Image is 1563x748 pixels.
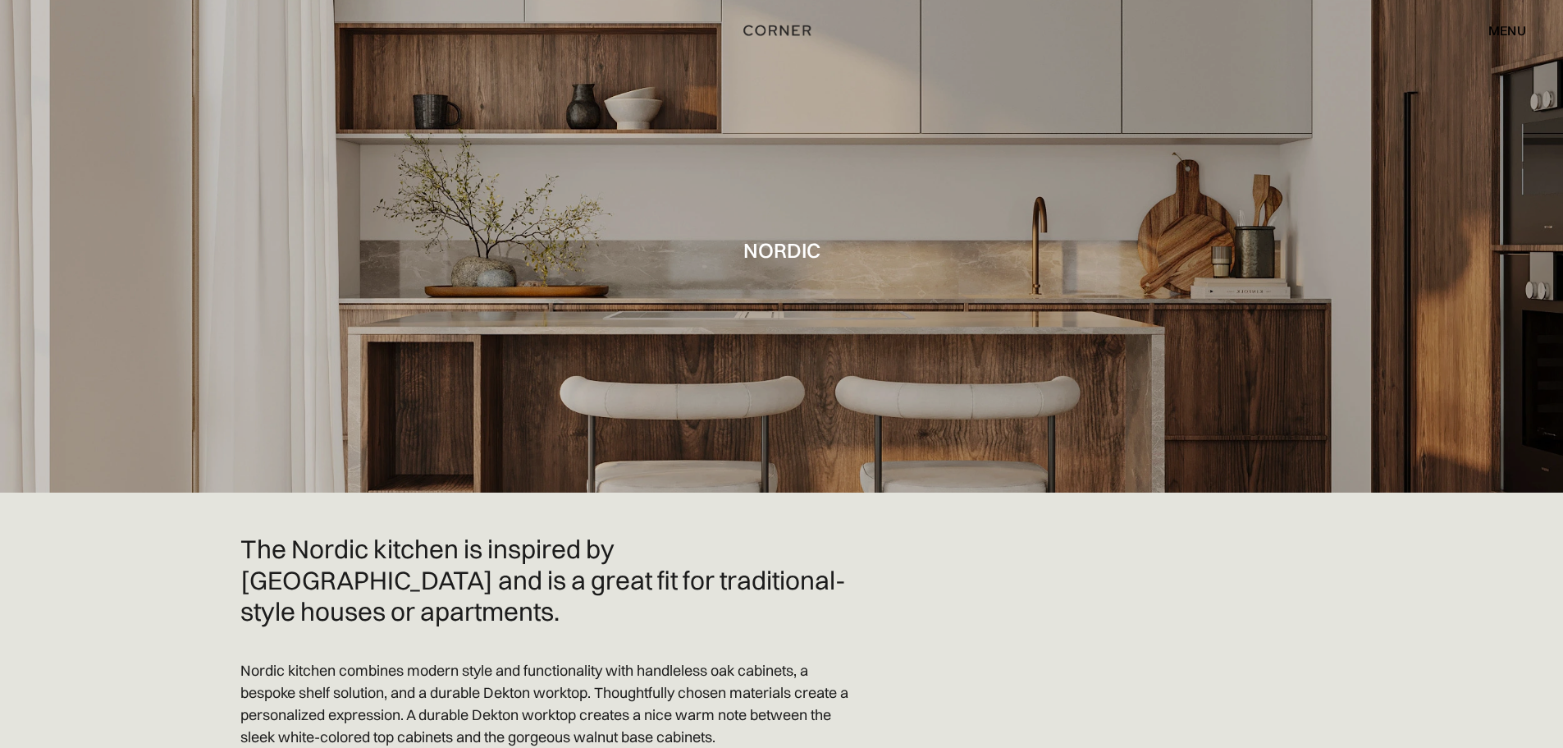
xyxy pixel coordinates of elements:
[240,659,864,748] p: Nordic kitchen combines modern style and functionality with handleless oak cabinets, a bespoke sh...
[725,20,838,41] a: home
[1472,16,1526,44] div: menu
[240,534,864,626] h2: The Nordic kitchen is inspired by [GEOGRAPHIC_DATA] and is a great fit for traditional-style hous...
[743,239,820,261] h1: Nordic
[1488,24,1526,37] div: menu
